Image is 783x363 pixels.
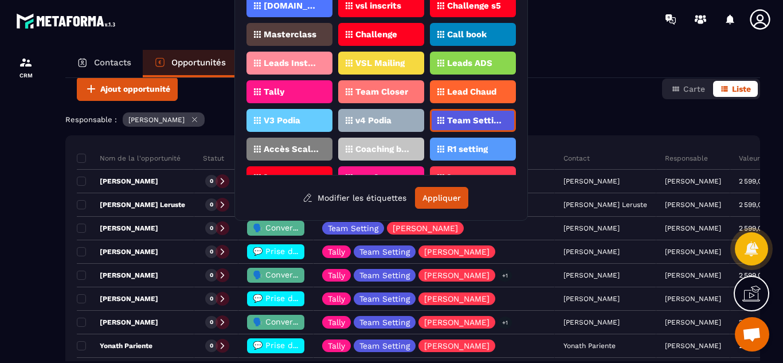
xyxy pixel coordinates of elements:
p: 0 [210,342,213,350]
button: Liste [713,81,758,97]
p: [PERSON_NAME] [393,224,458,232]
p: 2 599,00 € [739,271,773,279]
p: Nom de la l'opportunité [77,154,181,163]
p: Tally [328,295,345,303]
p: Valeur [739,154,760,163]
span: 🗣️ Conversation en cours [253,223,354,232]
p: R1 setting [447,145,488,153]
p: Leads Instagram [264,59,319,67]
img: logo [16,10,119,32]
p: Team Setting [447,116,503,124]
span: Ajout opportunité [100,83,170,95]
p: [PERSON_NAME] [424,342,490,350]
p: [PERSON_NAME] [264,174,319,182]
a: formationformationCRM [3,47,49,87]
p: 0 [210,201,213,209]
a: Opportunités [143,50,237,77]
p: Tally [328,248,345,256]
button: Modifier les étiquettes [294,188,415,208]
p: Opportunités [171,57,226,68]
p: [PERSON_NAME] [77,318,158,327]
span: 🗣️ Conversation en cours [253,270,354,279]
p: [PERSON_NAME]. 1:1 6m 3app [447,174,503,182]
span: 💬 Prise de contact effectué [253,341,367,350]
p: Lead Chaud [447,88,496,96]
p: [PERSON_NAME] [665,177,721,185]
p: Team Setting [359,248,410,256]
p: vsl inscrits [355,2,401,10]
p: [PERSON_NAME] [77,177,158,186]
button: Ajout opportunité [77,77,178,101]
span: 🗣️ Conversation en cours [253,317,354,326]
p: [PERSON_NAME] [665,248,721,256]
p: [PERSON_NAME] [665,342,721,350]
p: [PERSON_NAME] [665,295,721,303]
p: [PERSON_NAME] [665,201,721,209]
p: Team Setting [359,271,410,279]
span: 💬 Prise de contact effectué [253,247,367,256]
p: [PERSON_NAME] [128,116,185,124]
p: 0 [210,318,213,326]
p: 0 [210,248,213,256]
p: [PERSON_NAME] [77,247,158,256]
p: Tally [328,271,345,279]
p: Statut [203,154,224,163]
p: Responsable [665,154,708,163]
p: +1 [498,270,512,282]
p: 0 [210,295,213,303]
p: [PERSON_NAME] [424,318,490,326]
p: 2 599,00 € [739,318,773,326]
p: Team Setting [328,224,378,232]
p: Coaching book [355,145,411,153]
p: [PERSON_NAME] [665,318,721,326]
p: [DOMAIN_NAME] [264,2,319,10]
p: [PERSON_NAME] [77,224,158,233]
p: 2 599,00 € [739,177,773,185]
p: [PERSON_NAME] [424,248,490,256]
p: Yonath Pariente [77,341,152,350]
p: Tally [264,88,284,96]
p: V3 Podia [264,116,300,124]
p: SET [PERSON_NAME] [355,174,411,182]
p: [PERSON_NAME] Leruste [77,200,185,209]
div: Ouvrir le chat [735,317,769,352]
p: [PERSON_NAME] [424,271,490,279]
button: Appliquer [415,187,468,209]
p: Call book [447,30,487,38]
p: [PERSON_NAME] [77,271,158,280]
p: Team Setting [359,295,410,303]
p: +1 [498,317,512,329]
p: VSL Mailing [355,59,405,67]
p: Challenge [355,30,397,38]
p: Tally [328,318,345,326]
p: [PERSON_NAME] [424,295,490,303]
p: Team Setting [359,342,410,350]
p: Challenge s5 [447,2,501,10]
p: Leads ADS [447,59,492,67]
p: CRM [3,72,49,79]
p: Responsable : [65,115,117,124]
p: Accès Scaler Podia [264,145,319,153]
p: Contact [563,154,590,163]
p: Team Setting [359,318,410,326]
p: v4 Podia [355,116,391,124]
p: 0 [210,271,213,279]
p: Contacts [94,57,131,68]
span: Carte [683,84,705,93]
p: [PERSON_NAME] [77,294,158,303]
span: 💬 Prise de contact effectué [253,294,367,303]
p: Tally [328,342,345,350]
button: Carte [664,81,712,97]
img: formation [19,56,33,69]
p: [PERSON_NAME] [665,224,721,232]
p: 2 599,00 € [739,201,773,209]
p: Masterclass [264,30,316,38]
a: Contacts [65,50,143,77]
p: Team Closer [355,88,408,96]
p: [PERSON_NAME] [665,271,721,279]
span: Liste [732,84,751,93]
p: 0 [210,224,213,232]
p: 0 [210,177,213,185]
